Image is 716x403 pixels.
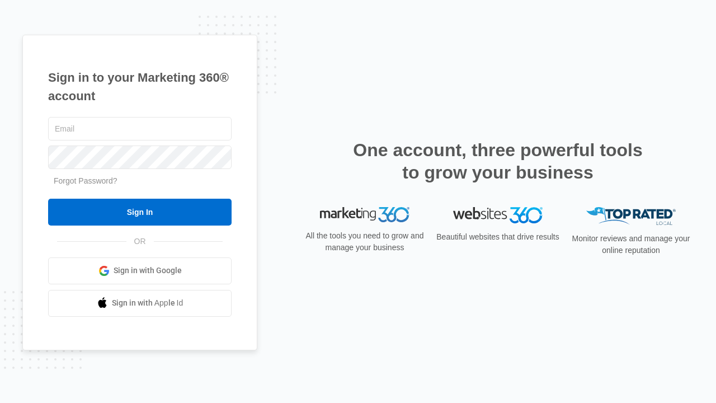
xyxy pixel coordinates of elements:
[350,139,646,184] h2: One account, three powerful tools to grow your business
[114,265,182,277] span: Sign in with Google
[320,207,409,223] img: Marketing 360
[48,290,232,317] a: Sign in with Apple Id
[54,176,117,185] a: Forgot Password?
[48,257,232,284] a: Sign in with Google
[568,233,694,256] p: Monitor reviews and manage your online reputation
[302,230,427,254] p: All the tools you need to grow and manage your business
[586,207,676,226] img: Top Rated Local
[48,199,232,226] input: Sign In
[435,231,560,243] p: Beautiful websites that drive results
[126,236,154,247] span: OR
[48,68,232,105] h1: Sign in to your Marketing 360® account
[112,297,183,309] span: Sign in with Apple Id
[453,207,543,223] img: Websites 360
[48,117,232,140] input: Email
